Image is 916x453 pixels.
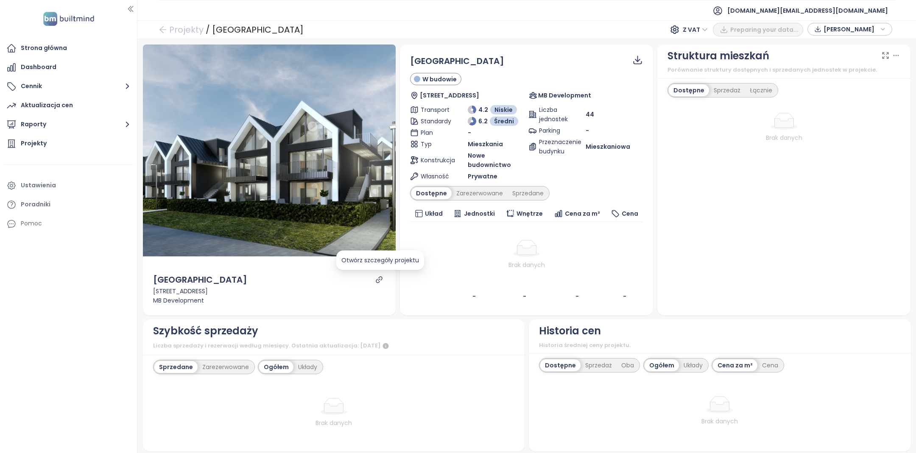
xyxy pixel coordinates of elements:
div: Zarezerwowane [198,361,254,373]
span: Liczba jednostek [539,105,568,124]
a: Poradniki [4,196,133,213]
div: [GEOGRAPHIC_DATA] [212,22,304,37]
span: Średni [494,117,514,126]
span: Standardy [421,117,450,126]
div: Ustawienia [21,180,56,191]
span: Wnętrze [517,209,543,218]
div: MB Development [153,296,386,305]
div: Dostępne [669,84,709,96]
div: Projekty [21,138,47,149]
img: logo [41,10,97,28]
div: Brak danych [178,418,490,428]
b: - [623,292,626,300]
div: Brak danych [564,417,876,426]
button: Cennik [4,78,133,95]
div: Cena [757,359,783,371]
div: Brak danych [413,260,640,270]
div: Układy [293,361,322,373]
div: Dostępne [411,187,452,199]
span: 6.2 [478,117,488,126]
span: [DOMAIN_NAME][EMAIL_ADDRESS][DOMAIN_NAME] [727,0,888,21]
button: Raporty [4,116,133,133]
div: Struktura mieszkań [667,48,769,64]
span: Przeznaczenie budynku [539,137,568,156]
button: Preparing your data... [713,23,803,36]
div: Ogółem [259,361,293,373]
span: Konstrukcja [421,156,450,165]
span: Parking [539,126,568,135]
div: Pomoc [4,215,133,232]
a: arrow-left Projekty [159,22,204,37]
span: Plan [421,128,450,137]
span: Cena [622,209,638,218]
a: Ustawienia [4,177,133,194]
div: Aktualizacja cen [21,100,73,111]
span: Jednostki [464,209,495,218]
span: Prywatne [468,172,497,181]
div: Otwórz szczegóły projektu [341,256,419,265]
div: Pomoc [21,218,42,229]
span: [PERSON_NAME] [824,23,878,36]
div: Cena za m² [713,359,757,371]
span: Cena za m² [565,209,600,218]
div: Brak danych [667,133,900,142]
span: Mieszkaniowa [586,142,630,151]
a: Dashboard [4,59,133,76]
span: [STREET_ADDRESS] [420,91,479,100]
span: Nowe budownictwo [468,151,525,170]
a: Projekty [4,135,133,152]
a: Strona główna [4,40,133,57]
span: W budowie [422,75,457,84]
div: Poradniki [21,199,50,210]
div: Układy [679,359,707,371]
div: Zarezerwowane [452,187,508,199]
span: Typ [421,139,450,149]
span: Transport [421,105,450,114]
div: [GEOGRAPHIC_DATA] [153,273,247,286]
div: [STREET_ADDRESS] [153,286,386,296]
span: Z VAT [683,23,708,36]
span: 4.2 [478,105,488,114]
div: Sprzedane [508,187,548,199]
a: Aktualizacja cen [4,97,133,114]
div: Historia cen [539,323,601,339]
span: arrow-left [159,25,167,34]
div: Oba [617,359,639,371]
div: Historia średniej ceny projektu. [539,341,901,350]
div: Dostępne [540,359,581,371]
div: Szybkość sprzedaży [153,323,258,339]
span: Mieszkania [468,139,503,149]
a: link [375,276,383,283]
b: - [472,292,476,300]
div: Sprzedaż [709,84,745,96]
span: Własność [421,172,450,181]
div: Sprzedane [154,361,198,373]
div: / [206,22,210,37]
div: Liczba sprzedaży i rezerwacji według miesięcy. Ostatnia aktualizacja: [DATE] [153,341,515,351]
div: Porównanie struktury dostępnych i sprzedanych jednostek w projekcie. [667,66,900,74]
div: Łącznie [745,84,777,96]
span: [GEOGRAPHIC_DATA] [410,55,504,67]
span: Preparing your data... [730,25,799,34]
div: button [812,23,888,36]
span: 44 [586,110,594,119]
span: - [586,126,589,135]
b: - [523,292,526,300]
span: - [468,128,471,137]
b: - [575,292,579,300]
div: Strona główna [21,43,67,53]
div: Ogółem [645,359,679,371]
div: Sprzedaż [581,359,617,371]
div: Dashboard [21,62,56,72]
span: Układ [425,209,443,218]
span: Niskie [494,105,513,114]
span: MB Development [538,91,591,100]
